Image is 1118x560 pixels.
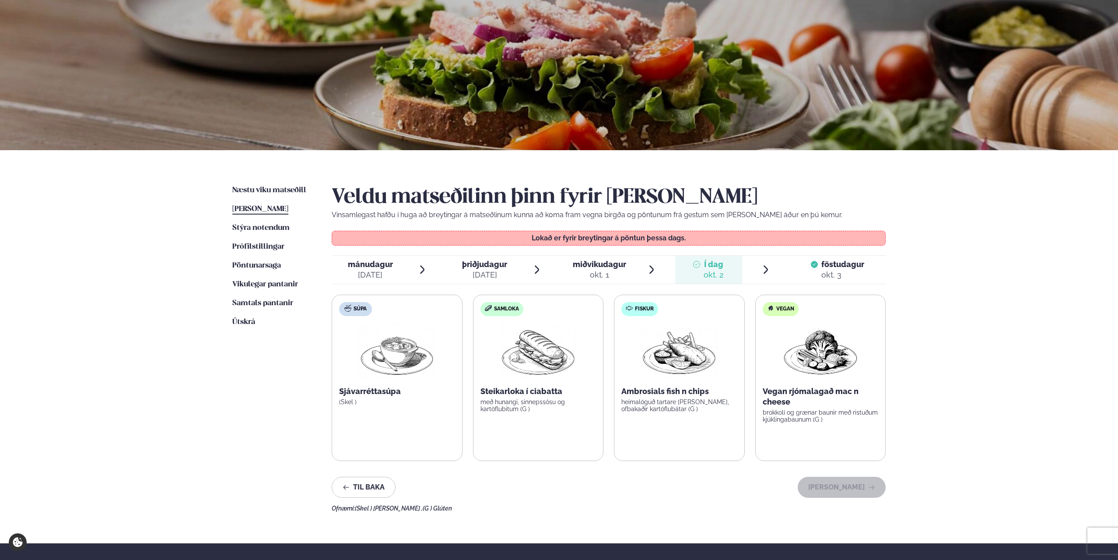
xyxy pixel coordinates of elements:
[232,185,306,196] a: Næstu viku matseðill
[232,281,298,288] span: Vikulegar pantanir
[621,398,737,412] p: heimalöguð tartare [PERSON_NAME], ofbakaðir kartöflubátar (G )
[232,262,281,269] span: Pöntunarsaga
[232,205,288,213] span: [PERSON_NAME]
[423,505,452,512] span: (G ) Glúten
[232,224,290,232] span: Stýra notendum
[776,306,794,313] span: Vegan
[485,305,492,311] img: sandwich-new-16px.svg
[635,306,654,313] span: Fiskur
[232,318,255,326] span: Útskrá
[339,398,455,405] p: (Skel )
[821,270,864,280] div: okt. 3
[626,305,633,312] img: fish.svg
[480,398,596,412] p: með hunangi, sinnepssósu og kartöflubitum (G )
[462,260,507,269] span: þriðjudagur
[573,270,626,280] div: okt. 1
[704,270,724,280] div: okt. 2
[763,386,879,407] p: Vegan rjómalagað mac n cheese
[782,323,859,379] img: Vegan.png
[232,223,290,233] a: Stýra notendum
[232,299,293,307] span: Samtals pantanir
[348,260,393,269] span: mánudagur
[232,187,306,194] span: Næstu viku matseðill
[500,323,577,379] img: Panini.png
[232,204,288,215] a: [PERSON_NAME]
[341,235,877,242] p: Lokað er fyrir breytingar á pöntun þessa dags.
[641,323,718,379] img: Fish-Chips.png
[358,323,435,379] img: Soup.png
[232,261,281,271] a: Pöntunarsaga
[344,305,351,312] img: soup.svg
[355,505,423,512] span: (Skel ) [PERSON_NAME] ,
[332,505,886,512] div: Ofnæmi:
[480,386,596,397] p: Steikarloka í ciabatta
[332,210,886,220] p: Vinsamlegast hafðu í huga að breytingar á matseðlinum kunna að koma fram vegna birgða og pöntunum...
[763,409,879,423] p: brokkolí og grænar baunir með ristuðum kjúklingabaunum (G )
[704,259,724,270] span: Í dag
[232,243,284,250] span: Prófílstillingar
[339,386,455,397] p: Sjávarréttasúpa
[462,270,507,280] div: [DATE]
[354,306,367,313] span: Súpa
[232,317,255,328] a: Útskrá
[348,270,393,280] div: [DATE]
[332,477,396,498] button: Til baka
[332,185,886,210] h2: Veldu matseðilinn þinn fyrir [PERSON_NAME]
[573,260,626,269] span: miðvikudagur
[9,533,27,551] a: Cookie settings
[232,298,293,309] a: Samtals pantanir
[767,305,774,312] img: Vegan.svg
[821,260,864,269] span: föstudagur
[232,242,284,252] a: Prófílstillingar
[798,477,886,498] button: [PERSON_NAME]
[621,386,737,397] p: Ambrosials fish n chips
[494,306,519,313] span: Samloka
[232,279,298,290] a: Vikulegar pantanir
